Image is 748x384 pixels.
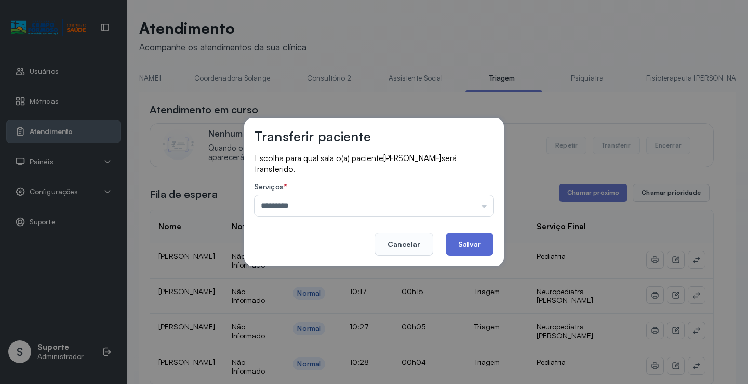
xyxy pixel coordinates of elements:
p: Escolha para qual sala o(a) paciente será transferido. [255,153,493,174]
span: [PERSON_NAME] [383,153,442,163]
h3: Transferir paciente [255,128,371,144]
button: Cancelar [375,233,433,256]
span: Serviços [255,182,284,191]
button: Salvar [446,233,493,256]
